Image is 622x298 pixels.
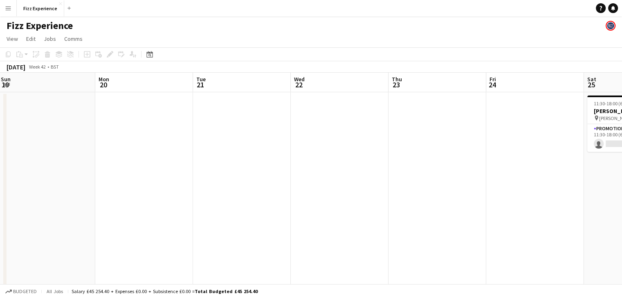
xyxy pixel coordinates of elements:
span: Comms [64,35,83,42]
span: Tue [196,76,206,83]
a: View [3,33,21,44]
div: [DATE] [7,63,25,71]
span: Mon [99,76,109,83]
button: Fizz Experience [17,0,64,16]
span: Jobs [44,35,56,42]
span: Edit [26,35,36,42]
div: Salary £45 254.40 + Expenses £0.00 + Subsistence £0.00 = [72,288,258,294]
span: View [7,35,18,42]
span: Thu [392,76,402,83]
span: Fri [490,76,496,83]
a: Comms [61,33,86,44]
span: Sun [1,76,11,83]
h1: Fizz Experience [7,20,73,32]
span: 24 [488,80,496,89]
span: 22 [293,80,305,89]
span: Week 42 [27,64,47,70]
a: Edit [23,33,39,44]
span: 20 [97,80,109,89]
span: Sat [587,76,596,83]
app-user-avatar: Fizz Admin [606,21,615,31]
span: 25 [586,80,596,89]
span: All jobs [45,288,65,294]
a: Jobs [40,33,59,44]
span: Total Budgeted £45 254.40 [195,288,258,294]
button: Budgeted [4,287,38,296]
span: 23 [391,80,402,89]
span: 21 [195,80,206,89]
div: BST [51,64,59,70]
span: Budgeted [13,289,37,294]
span: Wed [294,76,305,83]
